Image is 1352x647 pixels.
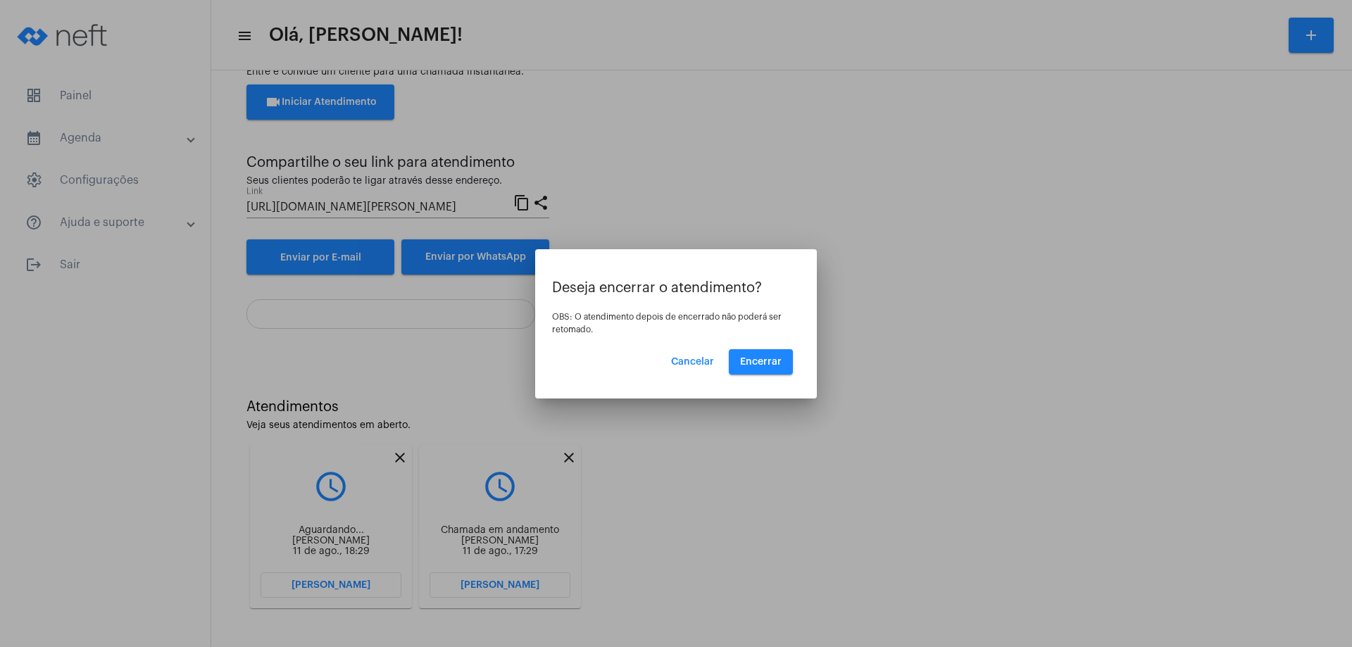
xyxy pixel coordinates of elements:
button: Encerrar [729,349,793,375]
button: Cancelar [660,349,725,375]
span: Encerrar [740,357,782,367]
span: OBS: O atendimento depois de encerrado não poderá ser retomado. [552,313,782,334]
p: Deseja encerrar o atendimento? [552,280,800,296]
span: Cancelar [671,357,714,367]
